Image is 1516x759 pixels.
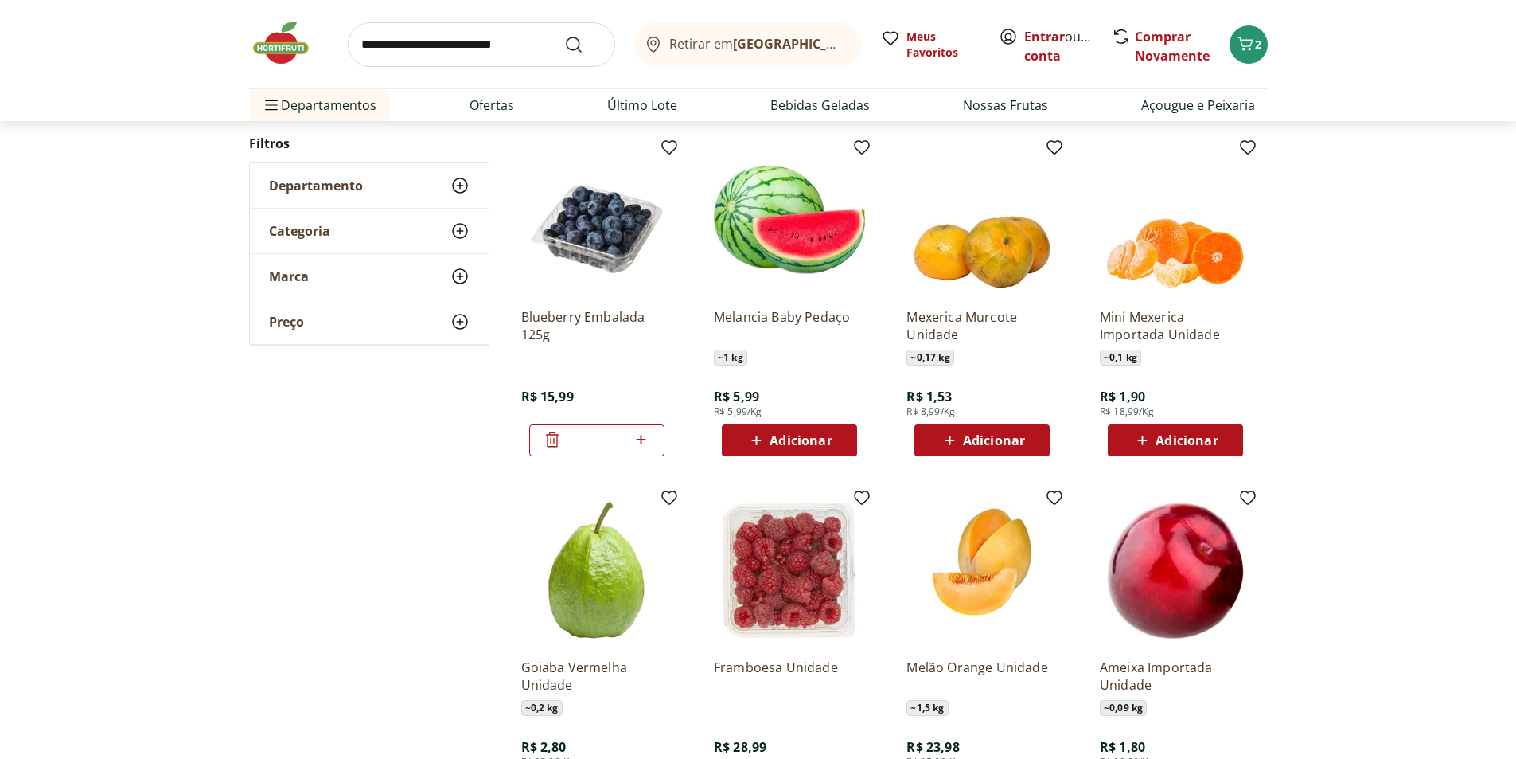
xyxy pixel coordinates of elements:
button: Carrinho [1230,25,1268,64]
button: Adicionar [914,424,1050,456]
button: Menu [262,86,281,124]
span: R$ 5,99 [714,388,759,405]
img: Hortifruti [249,19,329,67]
span: 2 [1255,37,1261,52]
a: Mexerica Murcote Unidade [906,308,1058,343]
span: R$ 1,90 [1100,388,1145,405]
span: Categoria [269,223,330,239]
button: Submit Search [564,35,602,54]
a: Entrar [1024,28,1065,45]
img: Melão Orange Unidade [906,495,1058,646]
a: Criar conta [1024,28,1112,65]
a: Meus Favoritos [881,29,980,61]
a: Nossas Frutas [963,96,1048,115]
a: Mini Mexerica Importada Unidade [1100,308,1251,343]
span: ~ 1,5 kg [906,700,948,716]
button: Marca [250,254,489,299]
a: Framboesa Unidade [714,659,865,694]
span: R$ 5,99/Kg [714,405,762,418]
span: ~ 1 kg [714,350,747,366]
span: R$ 23,98 [906,738,959,756]
a: Açougue e Peixaria [1141,96,1255,115]
button: Adicionar [722,424,857,456]
img: Mexerica Murcote Unidade [906,144,1058,295]
span: R$ 18,99/Kg [1100,405,1154,418]
img: Ameixa Importada Unidade [1100,495,1251,646]
img: Framboesa Unidade [714,495,865,646]
span: Retirar em [669,37,845,51]
span: Marca [269,268,309,284]
span: Departamentos [262,86,376,124]
img: Melancia Baby Pedaço [714,144,865,295]
span: ou [1024,27,1095,65]
button: Categoria [250,209,489,253]
img: Goiaba Vermelha Unidade [521,495,672,646]
button: Retirar em[GEOGRAPHIC_DATA]/[GEOGRAPHIC_DATA] [634,22,862,67]
span: Preço [269,314,304,330]
span: ~ 0,17 kg [906,350,953,366]
span: Meus Favoritos [906,29,980,61]
span: R$ 28,99 [714,738,766,756]
img: Mini Mexerica Importada Unidade [1100,144,1251,295]
input: search [348,22,615,67]
span: R$ 2,80 [521,738,567,756]
img: Blueberry Embalada 125g [521,144,672,295]
span: ~ 0,2 kg [521,700,563,716]
span: ~ 0,1 kg [1100,350,1141,366]
a: Melancia Baby Pedaço [714,308,865,343]
a: Goiaba Vermelha Unidade [521,659,672,694]
span: Adicionar [770,434,832,447]
a: Comprar Novamente [1135,28,1210,65]
span: Adicionar [963,434,1025,447]
a: Ofertas [470,96,514,115]
button: Adicionar [1108,424,1243,456]
span: Adicionar [1156,434,1218,447]
a: Último Lote [607,96,677,115]
span: R$ 8,99/Kg [906,405,955,418]
a: Melão Orange Unidade [906,659,1058,694]
button: Departamento [250,163,489,208]
a: Blueberry Embalada 125g [521,308,672,343]
button: Preço [250,299,489,344]
span: ~ 0,09 kg [1100,700,1147,716]
b: [GEOGRAPHIC_DATA]/[GEOGRAPHIC_DATA] [733,35,1001,53]
a: Ameixa Importada Unidade [1100,659,1251,694]
a: Bebidas Geladas [770,96,870,115]
h2: Filtros [249,127,489,159]
span: R$ 15,99 [521,388,574,405]
span: Departamento [269,178,363,194]
span: R$ 1,80 [1100,738,1145,756]
span: R$ 1,53 [906,388,952,405]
